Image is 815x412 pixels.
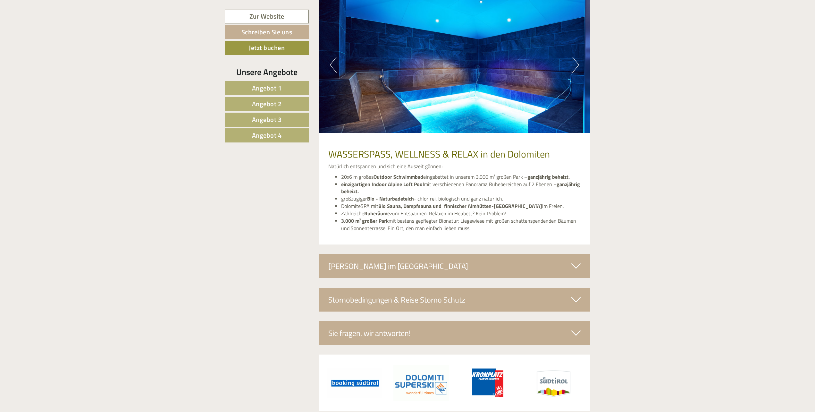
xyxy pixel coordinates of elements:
button: Next [572,57,579,73]
strong: einzigartigen Indoor Alpine Loft Pool [341,180,424,188]
li: großzügiger - chlorfrei, biologisch und ganz natürlich. [341,195,581,202]
p: Natürlich entspannen und sich eine Auszeit gönnen: [328,163,581,170]
strong: Bio - Naturbadeteich [367,195,414,202]
strong: Bio Sauna, Dampfsauna und finnischer Almhütten-[GEOGRAPHIC_DATA] [378,202,542,210]
span: Angebot 3 [252,115,282,124]
div: Stornobedingungen & Reise Storno Schutz [319,288,591,312]
strong: Ruheräume [364,210,390,217]
li: mit verschiedenen Panorama Ruhebereichen auf 2 Ebenen – [341,181,581,195]
span: Angebot 1 [252,83,282,93]
a: Zur Website [225,10,309,23]
span: Angebot 2 [252,99,282,109]
button: Previous [330,57,337,73]
div: [PERSON_NAME] im [GEOGRAPHIC_DATA] [319,254,591,278]
span: WASSERSPASS, WELLNESS & RELAX in den Dolomiten [328,147,550,161]
div: Sie fragen, wir antworten! [319,321,591,345]
span: Angebot 4 [252,130,282,140]
li: DolomiteSPA mit im Freien. [341,202,581,210]
li: 20x6 m großes eingebettet in unserem 3.000 m² großen Park – [341,173,581,181]
strong: ganzjährig beheizt. [341,180,580,195]
strong: ganzjährig beheizt. [527,173,570,181]
strong: Outdoor Schwimmbad [374,173,423,181]
strong: 3.000 m² großer Park [341,217,389,225]
li: Zahlreiche zum Entspannen. Relaxen im Heubett? Kein Problem! [341,210,581,217]
div: Unsere Angebote [225,66,309,78]
a: Jetzt buchen [225,41,309,55]
a: Schreiben Sie uns [225,25,309,39]
li: mit bestens gepflegter Bionatur: Liegewiese mit großen schattenspendenden Bäumen und Sonnenterras... [341,217,581,232]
